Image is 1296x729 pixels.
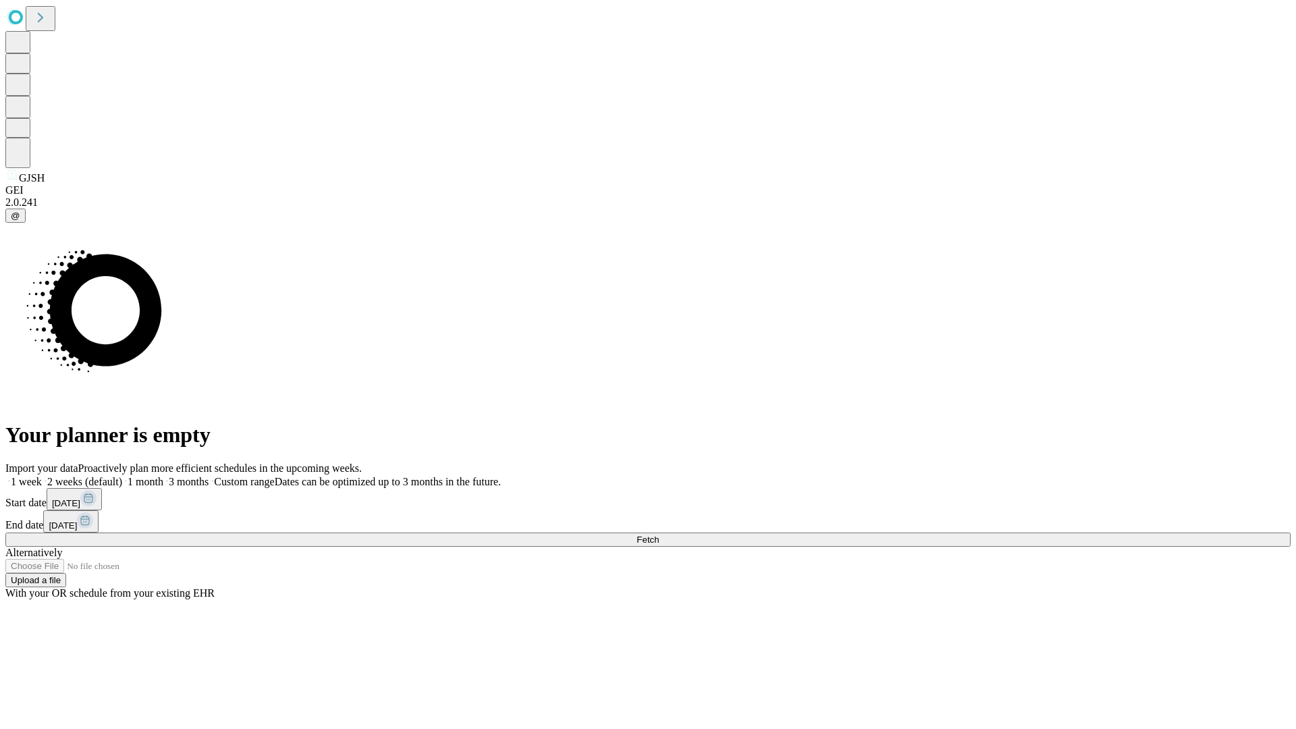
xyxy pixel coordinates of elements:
span: [DATE] [49,520,77,531]
div: GEI [5,184,1291,196]
span: Import your data [5,462,78,474]
span: @ [11,211,20,221]
button: [DATE] [43,510,99,533]
span: 3 months [169,476,209,487]
span: Alternatively [5,547,62,558]
span: 1 month [128,476,163,487]
span: 1 week [11,476,42,487]
div: 2.0.241 [5,196,1291,209]
span: Fetch [637,535,659,545]
h1: Your planner is empty [5,423,1291,448]
button: [DATE] [47,488,102,510]
div: End date [5,510,1291,533]
span: 2 weeks (default) [47,476,122,487]
span: GJSH [19,172,45,184]
button: Fetch [5,533,1291,547]
div: Start date [5,488,1291,510]
button: @ [5,209,26,223]
span: Custom range [214,476,274,487]
span: Dates can be optimized up to 3 months in the future. [275,476,501,487]
span: With your OR schedule from your existing EHR [5,587,215,599]
span: Proactively plan more efficient schedules in the upcoming weeks. [78,462,362,474]
button: Upload a file [5,573,66,587]
span: [DATE] [52,498,80,508]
